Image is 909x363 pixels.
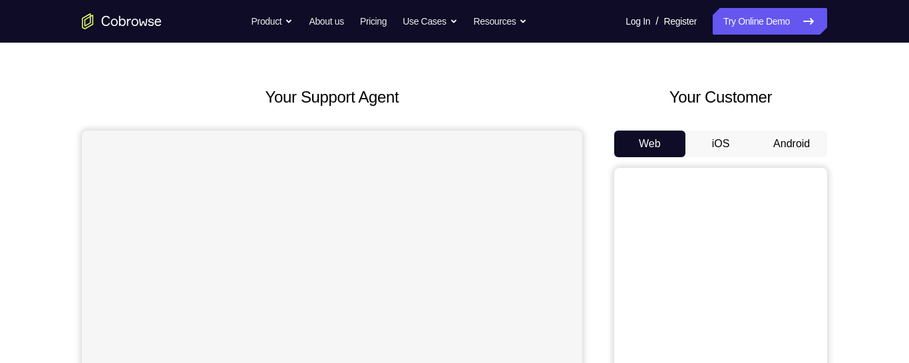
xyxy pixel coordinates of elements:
[713,8,827,35] a: Try Online Demo
[474,8,528,35] button: Resources
[403,8,457,35] button: Use Cases
[626,8,650,35] a: Log In
[360,8,387,35] a: Pricing
[614,131,685,157] button: Web
[309,8,343,35] a: About us
[252,8,293,35] button: Product
[685,131,757,157] button: iOS
[82,13,162,29] a: Go to the home page
[664,8,697,35] a: Register
[614,85,827,109] h2: Your Customer
[756,131,827,157] button: Android
[82,85,582,109] h2: Your Support Agent
[655,13,658,29] span: /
